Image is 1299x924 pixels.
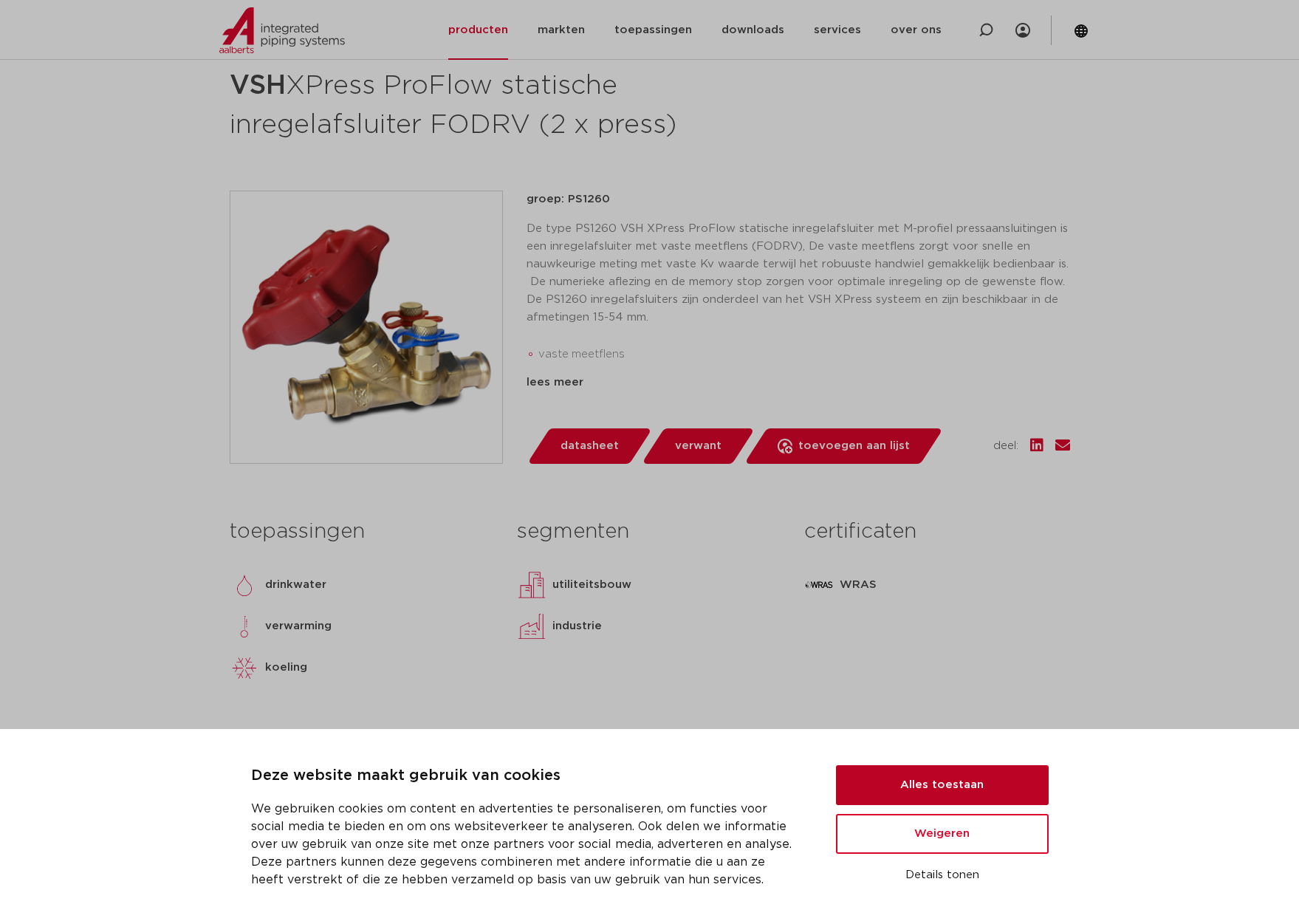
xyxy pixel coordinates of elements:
div: lees meer [527,374,1070,391]
p: We gebruiken cookies om content en advertenties te personaliseren, om functies voor social media ... [251,800,801,889]
p: Deze website maakt gebruik van cookies [251,764,801,788]
img: industrie [517,612,546,641]
button: Details tonen [836,863,1049,888]
img: drinkwater [230,570,259,600]
img: verwarming [230,612,259,641]
p: verwarming [265,617,332,635]
img: koeling [230,653,259,682]
a: datasheet [527,428,652,464]
img: Product Image for VSH XPress ProFlow statische inregelafsluiter FODRV (2 x press) [230,191,502,463]
h3: certificaten [804,517,1069,547]
span: datasheet [561,434,619,458]
li: inclusief meetnippels [538,366,1070,390]
p: WRAS [840,576,877,594]
h1: XPress ProFlow statische inregelafsluiter FODRV (2 x press) [230,64,784,143]
p: koeling [265,659,307,677]
h3: toepassingen [230,517,495,547]
p: De type PS1260 VSH XPress ProFlow statische inregelafsluiter met M-profiel pressaansluitingen is ... [527,220,1070,326]
p: drinkwater [265,576,326,594]
img: WRAS [804,570,834,600]
span: verwant [675,434,722,458]
a: verwant [641,428,755,464]
li: vaste meetflens [538,343,1070,366]
p: utiliteitsbouw [552,576,631,594]
span: toevoegen aan lijst [798,434,910,458]
h3: segmenten [517,517,782,547]
img: utiliteitsbouw [517,570,546,600]
span: deel: [993,437,1018,455]
button: Weigeren [836,814,1049,854]
p: industrie [552,617,602,635]
strong: VSH [230,72,286,99]
p: groep: PS1260 [527,191,1070,208]
button: Alles toestaan [836,765,1049,805]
